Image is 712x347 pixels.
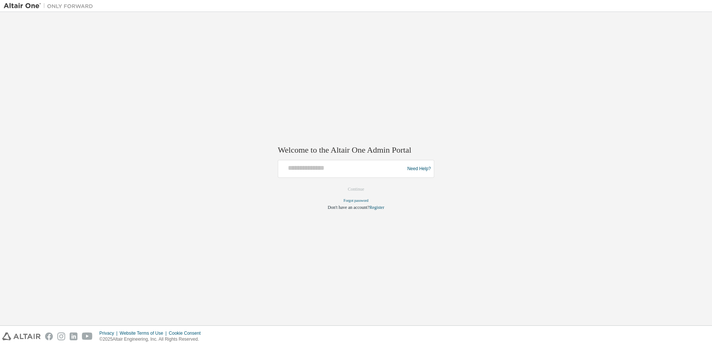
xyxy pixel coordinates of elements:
div: Website Terms of Use [120,330,169,336]
div: Cookie Consent [169,330,205,336]
img: Altair One [4,2,97,10]
span: Don't have an account? [328,205,369,210]
a: Forgot password [344,199,369,203]
div: Privacy [99,330,120,336]
img: linkedin.svg [70,332,77,340]
h2: Welcome to the Altair One Admin Portal [278,145,434,155]
p: © 2025 Altair Engineering, Inc. All Rights Reserved. [99,336,205,343]
img: altair_logo.svg [2,332,41,340]
img: facebook.svg [45,332,53,340]
img: youtube.svg [82,332,93,340]
a: Register [369,205,384,210]
img: instagram.svg [57,332,65,340]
